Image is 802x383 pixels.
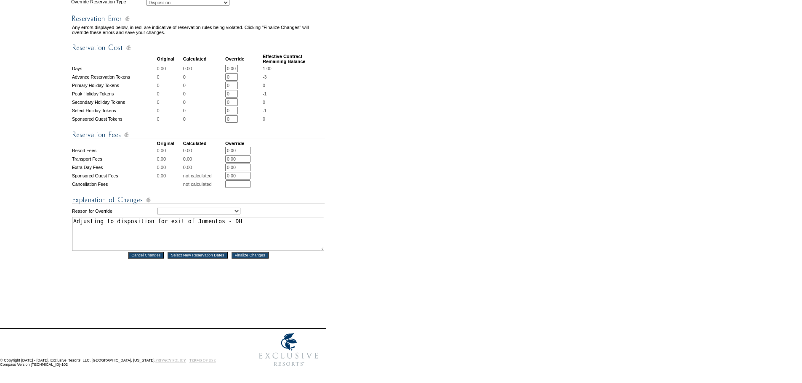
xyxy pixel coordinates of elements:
[183,90,224,98] td: 0
[72,147,156,154] td: Resort Fees
[183,141,224,146] td: Calculated
[72,206,156,216] td: Reason for Override:
[157,155,182,163] td: 0.00
[72,42,325,53] img: Reservation Cost
[72,13,325,24] img: Reservation Errors
[183,164,224,171] td: 0.00
[157,172,182,180] td: 0.00
[72,25,325,35] td: Any errors displayed below, in red, are indicative of reservation rules being violated. Clicking ...
[157,98,182,106] td: 0
[72,164,156,171] td: Extra Day Fees
[157,107,182,114] td: 0
[263,108,266,113] span: -1
[157,73,182,81] td: 0
[263,83,265,88] span: 0
[225,141,262,146] td: Override
[168,252,228,259] input: Select New Reservation Dates
[72,195,325,205] img: Explanation of Changes
[183,65,224,72] td: 0.00
[183,147,224,154] td: 0.00
[157,115,182,123] td: 0
[251,329,326,371] img: Exclusive Resorts
[263,66,272,71] span: 1.00
[157,90,182,98] td: 0
[72,180,156,188] td: Cancellation Fees
[72,155,156,163] td: Transport Fees
[157,65,182,72] td: 0.00
[183,172,224,180] td: not calculated
[72,129,325,140] img: Reservation Fees
[72,73,156,81] td: Advance Reservation Tokens
[263,74,266,79] span: -3
[183,82,224,89] td: 0
[183,115,224,123] td: 0
[72,98,156,106] td: Secondary Holiday Tokens
[183,155,224,163] td: 0.00
[232,252,269,259] input: Finalize Changes
[183,73,224,81] td: 0
[72,82,156,89] td: Primary Holiday Tokens
[157,82,182,89] td: 0
[72,172,156,180] td: Sponsored Guest Fees
[183,107,224,114] td: 0
[225,54,262,64] td: Override
[263,91,266,96] span: -1
[189,358,216,362] a: TERMS OF USE
[128,252,164,259] input: Cancel Changes
[183,98,224,106] td: 0
[72,65,156,72] td: Days
[183,180,224,188] td: not calculated
[263,54,325,64] td: Effective Contract Remaining Balance
[157,141,182,146] td: Original
[72,107,156,114] td: Select Holiday Tokens
[157,147,182,154] td: 0.00
[157,164,182,171] td: 0.00
[183,54,224,64] td: Calculated
[155,358,186,362] a: PRIVACY POLICY
[157,54,182,64] td: Original
[263,116,265,122] span: 0
[72,115,156,123] td: Sponsored Guest Tokens
[72,90,156,98] td: Peak Holiday Tokens
[263,100,265,105] span: 0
